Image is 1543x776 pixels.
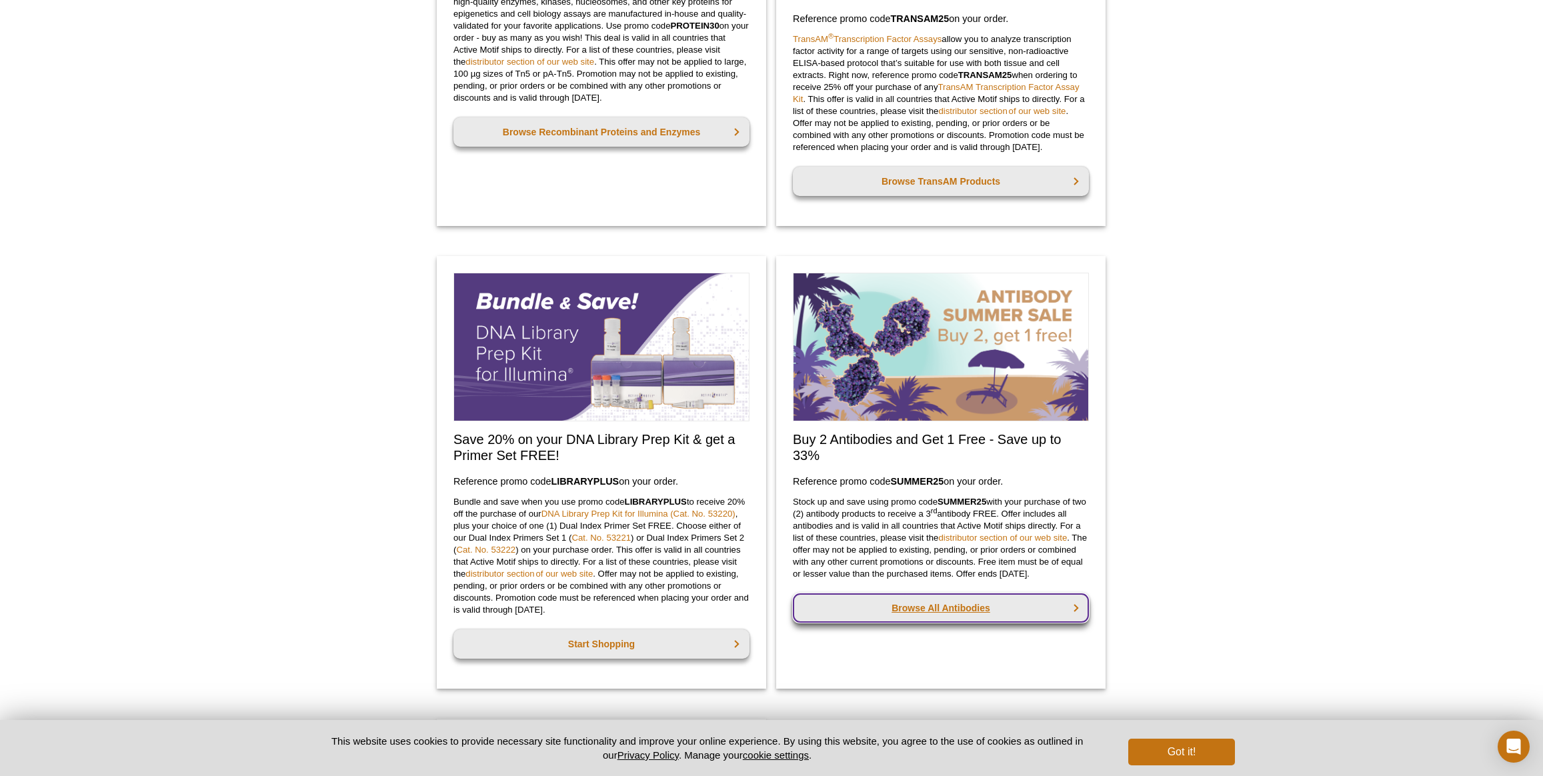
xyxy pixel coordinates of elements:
strong: PROTEIN30 [670,21,719,31]
a: distributor section of our web site [465,569,593,579]
h2: Save 20% on your DNA Library Prep Kit & get a Primer Set FREE! [453,431,749,463]
a: TransAM Transcription Factor Assay Kit [793,82,1080,104]
img: Save on Antibodies [793,273,1089,421]
a: distributor section of our web site [465,57,594,67]
strong: TRANSAM25 [958,70,1012,80]
strong: LIBRARYPLUS [551,476,619,487]
p: This website uses cookies to provide necessary site functionality and improve your online experie... [308,734,1106,762]
div: Open Intercom Messenger [1498,731,1530,763]
a: Privacy Policy [617,749,679,761]
a: DNA Library Prep Kit for Illumina (Cat. No. 53220) [541,509,735,519]
h3: Reference promo code on your order. [793,11,1089,27]
a: distributor section of our web site [938,533,1067,543]
sup: ® [828,32,834,40]
p: Bundle and save when you use promo code to receive 20% off the purchase of our , plus your choice... [453,496,749,616]
a: Browse TransAM Products [793,167,1089,196]
button: cookie settings [743,749,809,761]
p: allow you to analyze transcription factor activity for a range of targets using our sensitive, no... [793,33,1089,153]
h3: Reference promo code on your order. [453,473,749,489]
button: Got it! [1128,739,1235,765]
strong: TRANSAM25 [890,13,949,24]
p: Stock up and save using promo code with your purchase of two (2) antibody products to receive a 3... [793,496,1089,580]
strong: SUMMER25 [890,476,944,487]
strong: LIBRARYPLUS [625,497,687,507]
a: Cat. No. 53221 [571,533,631,543]
a: distributor section of our web site [938,106,1066,116]
a: Start Shopping [453,629,749,659]
strong: SUMMER25 [938,497,986,507]
a: TransAM®Transcription Factor Assays [793,34,942,44]
img: Save on our DNA Library Prep Kit [453,273,749,421]
sup: rd [931,506,938,514]
a: Browse All Antibodies [793,593,1089,623]
h3: Reference promo code on your order. [793,473,1089,489]
h2: Buy 2 Antibodies and Get 1 Free - Save up to 33% [793,431,1089,463]
a: Browse Recombinant Proteins and Enzymes [453,117,749,147]
a: Cat. No. 53222 [456,545,515,555]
